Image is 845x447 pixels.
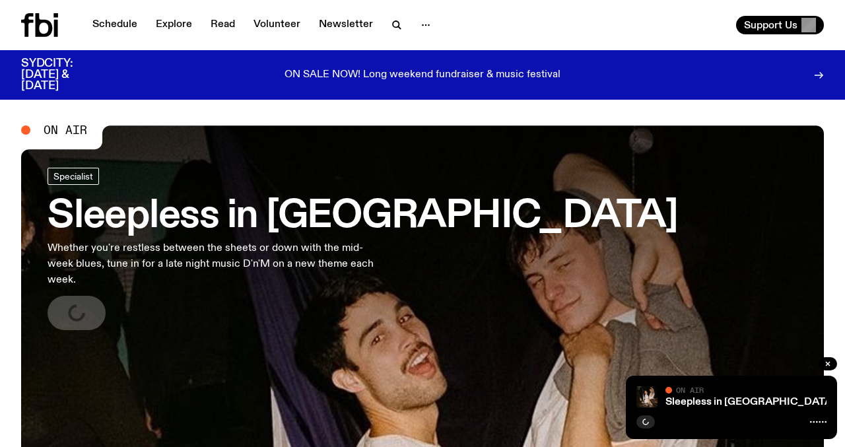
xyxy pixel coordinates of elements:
img: Marcus Whale is on the left, bent to his knees and arching back with a gleeful look his face He i... [636,386,658,407]
button: Support Us [736,16,824,34]
span: On Air [44,124,87,136]
a: Read [203,16,243,34]
p: Whether you're restless between the sheets or down with the mid-week blues, tune in for a late ni... [48,240,386,288]
a: Newsletter [311,16,381,34]
a: Sleepless in [GEOGRAPHIC_DATA] [665,397,835,407]
a: Explore [148,16,200,34]
span: On Air [676,386,704,394]
h3: Sleepless in [GEOGRAPHIC_DATA] [48,198,678,235]
span: Specialist [53,171,93,181]
h3: SYDCITY: [DATE] & [DATE] [21,58,106,92]
p: ON SALE NOW! Long weekend fundraiser & music festival [285,69,560,81]
a: Specialist [48,168,99,185]
a: Schedule [84,16,145,34]
a: Sleepless in [GEOGRAPHIC_DATA]Whether you're restless between the sheets or down with the mid-wee... [48,168,678,330]
a: Volunteer [246,16,308,34]
span: Support Us [744,19,797,31]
